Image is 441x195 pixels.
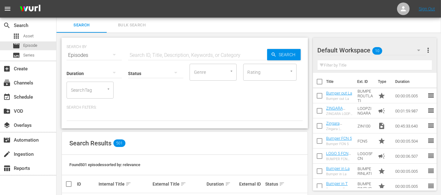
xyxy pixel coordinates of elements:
[393,179,427,194] td: 00:00:05.005
[378,152,385,160] span: Ad
[424,46,432,54] span: more_vert
[23,33,34,39] span: Asset
[3,165,11,172] span: Reports
[326,172,350,176] div: Bumper in La
[23,42,37,49] span: Episode
[427,122,435,129] span: reorder
[378,107,385,115] span: Ad
[288,68,294,74] button: Open
[393,133,427,149] td: 00:00:05.504
[427,107,435,114] span: reorder
[3,122,11,129] span: Overlays
[326,97,352,101] div: Bumper out La
[3,136,11,144] span: Automation
[326,121,352,130] a: Zingara Stag.01 ep.100
[355,118,376,133] td: ZIN100
[3,79,11,87] span: Channels
[239,181,263,187] div: External ID
[427,137,435,144] span: reorder
[326,136,352,141] a: Bumper FCN 5
[326,112,352,116] div: ZINGARA LOOP NEW
[424,43,432,58] button: more_vert
[3,93,11,101] span: Schedule
[393,149,427,164] td: 00:00:06.507
[355,133,376,149] td: FCN5
[60,22,103,29] span: Search
[3,22,11,29] span: Search
[267,49,301,60] button: Search
[378,167,385,175] span: Promo
[378,137,385,145] span: Promo
[326,187,348,191] div: Bumper in Tu
[126,181,131,187] span: sort
[427,92,435,99] span: reorder
[23,52,35,58] span: Series
[67,105,303,110] p: Search Filters:
[13,32,20,40] span: Asset
[427,182,435,190] span: reorder
[15,2,45,16] img: ans4CAIJ8jUAAAAAAAAAAAAAAAAAAAAAAAAgQb4GAAAAAAAAAAAAAAAAAAAAAAAAJMjXAAAAAAAAAAAAAAAAAAAAAAAAgAT5G...
[110,22,153,29] span: Bulk Search
[69,162,140,167] span: Found 501 episodes sorted by: relevance
[3,150,11,158] span: Ingestion
[67,46,122,64] div: Episodes
[353,73,374,90] th: Ext. ID
[13,42,20,50] span: Episode
[427,167,435,175] span: reorder
[105,86,111,92] button: Open
[378,182,385,190] span: Promo
[378,92,385,100] span: Promo
[326,142,352,146] div: Bumper FCN 5
[326,127,352,131] div: Zingara | Stagione 1 Episodio 100
[393,164,427,179] td: 00:00:05.005
[326,73,353,90] th: Title
[355,179,376,194] td: BUMPERINTUR
[355,88,376,103] td: BUMPEROUTLATI
[99,180,151,188] div: Internal Title
[378,122,385,130] span: Video
[225,181,231,187] span: sort
[374,73,391,90] th: Type
[4,5,11,13] span: menu
[393,88,427,103] td: 00:00:05.005
[113,139,125,147] span: 501
[180,181,186,187] span: sort
[326,181,348,186] a: Bumper in T
[393,103,427,118] td: 00:01:59.987
[13,51,20,59] span: Series
[326,166,350,171] a: Bumper in La
[355,103,376,118] td: LOOPZINGARA
[326,106,345,115] a: ZINGARA LOOP
[355,149,376,164] td: LOGO5FCN
[318,41,427,59] div: Default Workspace
[3,65,11,73] span: Create
[326,157,352,161] div: BUMPER FCN NEW 5''
[265,180,285,188] div: Status
[326,151,351,160] a: LOGO 5 FCN NEW
[69,139,111,147] span: Search Results
[229,68,234,74] button: Open
[393,118,427,133] td: 00:45:33.640
[419,6,435,11] a: Sign Out
[355,164,376,179] td: BUMPERINLATI
[207,180,237,188] div: Duration
[372,44,382,57] span: 10
[77,181,97,187] div: ID
[153,180,205,188] div: External Title
[326,91,352,95] a: Bumper out La
[277,49,301,60] span: Search
[427,152,435,160] span: reorder
[3,107,11,115] span: VOD
[279,181,285,187] span: sort
[391,73,429,90] th: Duration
